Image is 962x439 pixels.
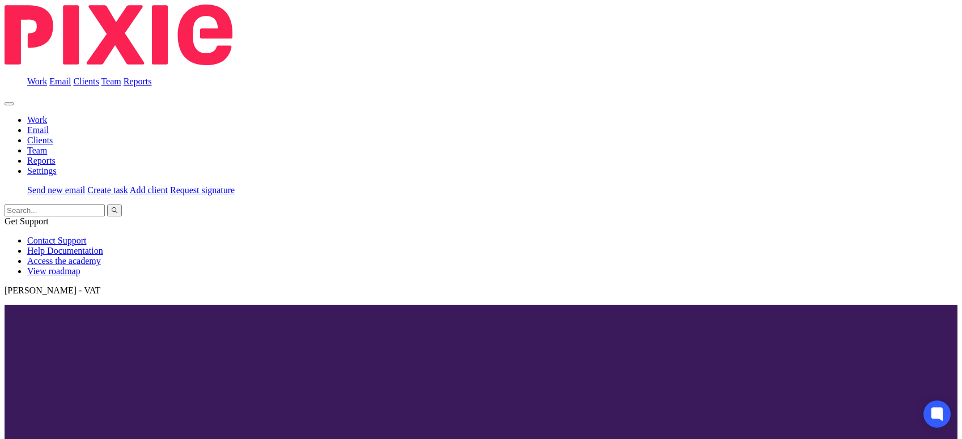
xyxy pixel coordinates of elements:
[73,76,99,86] a: Clients
[27,246,103,255] a: Help Documentation
[170,185,235,195] a: Request signature
[27,146,47,155] a: Team
[101,76,121,86] a: Team
[27,166,57,176] a: Settings
[124,76,152,86] a: Reports
[5,5,232,65] img: Pixie
[87,185,128,195] a: Create task
[107,204,122,216] button: Search
[27,236,86,245] a: Contact Support
[27,256,101,266] a: Access the academy
[27,185,85,195] a: Send new email
[5,204,105,216] input: Search
[27,135,53,145] a: Clients
[130,185,168,195] a: Add client
[27,115,47,125] a: Work
[49,76,71,86] a: Email
[27,125,49,135] a: Email
[5,285,957,296] p: [PERSON_NAME] - VAT
[27,266,80,276] a: View roadmap
[5,216,49,226] span: Get Support
[27,156,56,165] a: Reports
[27,76,47,86] a: Work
